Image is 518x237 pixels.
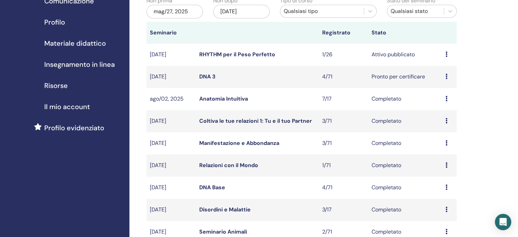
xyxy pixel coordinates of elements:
[368,66,442,88] td: Pronto per certificare
[213,5,270,18] div: [DATE]
[146,44,196,66] td: [DATE]
[146,199,196,221] td: [DATE]
[146,110,196,132] td: [DATE]
[368,44,442,66] td: Attivo pubblicato
[146,132,196,154] td: [DATE]
[44,102,90,112] span: Il mio account
[146,177,196,199] td: [DATE]
[368,110,442,132] td: Completato
[319,110,368,132] td: 3/71
[146,66,196,88] td: [DATE]
[368,88,442,110] td: Completato
[368,199,442,221] td: Completato
[319,22,368,44] th: Registrato
[199,206,251,213] a: Disordini e Malattie
[44,59,115,70] span: Insegnamento in linea
[391,7,440,15] div: Qualsiasi stato
[319,66,368,88] td: 4/71
[199,95,248,102] a: Anatomia Intuitiva
[199,162,258,169] a: Relazioni con il Mondo
[44,123,104,133] span: Profilo evidenziato
[319,44,368,66] td: 1/26
[44,80,68,91] span: Risorse
[368,154,442,177] td: Completato
[319,177,368,199] td: 4/71
[368,22,442,44] th: Stato
[199,117,312,124] a: Coltiva le tue relazioni 1: Tu e il tuo Partner
[319,132,368,154] td: 3/71
[199,184,225,191] a: DNA Base
[146,22,196,44] th: Seminario
[319,88,368,110] td: 7/17
[495,214,511,230] div: Open Intercom Messenger
[146,5,203,18] div: mag/27, 2025
[319,154,368,177] td: 1/71
[368,132,442,154] td: Completato
[284,7,360,15] div: Qualsiasi tipo
[44,38,106,48] span: Materiale didattico
[199,228,247,235] a: Seminario Animali
[199,139,279,147] a: Manifestazione e Abbondanza
[368,177,442,199] td: Completato
[146,154,196,177] td: [DATE]
[199,73,216,80] a: DNA 3
[44,17,65,27] span: Profilo
[146,88,196,110] td: ago/02, 2025
[319,199,368,221] td: 3/17
[199,51,275,58] a: RHYTHM per il Peso Perfetto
